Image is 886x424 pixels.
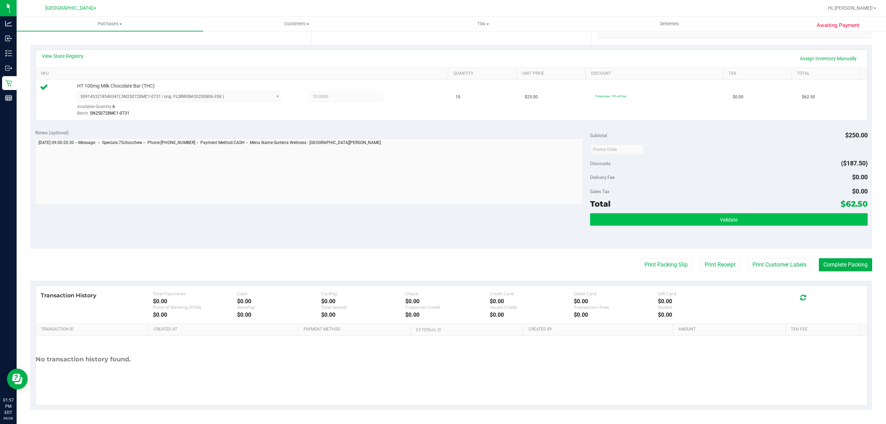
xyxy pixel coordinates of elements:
[574,305,658,310] div: Transaction Fees
[410,324,523,336] th: External ID
[154,327,296,332] a: Created At
[453,71,514,76] a: Quantity
[77,83,155,89] span: HT 100mg Milk Chocolate Bar (THC)
[797,71,858,76] a: Total
[528,327,670,332] a: Created By
[17,21,203,27] span: Purchases
[576,17,763,31] a: Deliveries
[237,312,321,318] div: $0.00
[41,327,145,332] a: Transaction ID
[35,130,69,135] span: Notes (optional)
[852,173,868,181] span: $0.00
[819,258,872,271] button: Complete Packing
[204,21,389,27] span: Customers
[490,298,574,305] div: $0.00
[490,312,574,318] div: $0.00
[651,21,688,27] span: Deliveries
[590,213,868,226] button: Validate
[36,336,131,383] div: No transaction history found.
[590,133,607,138] span: Subtotal
[828,5,873,11] span: Hi, [PERSON_NAME]!
[153,298,237,305] div: $0.00
[153,305,237,310] div: Point of Banking (POB)
[41,71,445,76] a: SKU
[304,327,408,332] a: Payment Method
[841,199,868,209] span: $62.50
[321,305,405,310] div: Total Spendr
[640,258,692,271] button: Print Packing Slip
[390,17,576,31] a: Tills
[748,258,811,271] button: Print Customer Labels
[7,369,28,389] iframe: Resource center
[522,71,583,76] a: Unit Price
[574,298,658,305] div: $0.00
[795,53,861,64] a: Assign Inventory Manually
[3,416,13,421] p: 09/26
[658,298,742,305] div: $0.00
[153,291,237,296] div: Total Payments
[455,94,460,100] span: 10
[733,94,743,100] span: $0.00
[5,50,12,57] inline-svg: Inventory
[574,291,658,296] div: Debit Card
[203,17,390,31] a: Customers
[42,53,83,60] a: View State Registry
[3,397,13,416] p: 01:57 PM EDT
[802,94,815,100] span: $62.50
[321,312,405,318] div: $0.00
[658,305,742,310] div: Voided
[852,188,868,195] span: $0.00
[112,104,115,109] span: 6
[321,298,405,305] div: $0.00
[5,20,12,27] inline-svg: Analytics
[590,199,611,209] span: Total
[45,5,93,11] span: [GEOGRAPHIC_DATA]
[574,312,658,318] div: $0.00
[405,298,489,305] div: $0.00
[5,65,12,72] inline-svg: Outbound
[590,157,611,170] span: Discounts
[390,21,576,27] span: Tills
[90,111,129,116] span: SN250728MC1-0731
[678,327,783,332] a: Amount
[791,327,858,332] a: Txn Fee
[590,174,615,180] span: Delivery Fee
[591,71,721,76] a: Discount
[658,291,742,296] div: Gift Card
[817,21,859,29] span: Awaiting Payment
[590,144,644,155] input: Promo Code
[405,305,489,310] div: Customer Credit
[237,305,321,310] div: AeroPay
[845,132,868,139] span: $250.00
[700,258,740,271] button: Print Receipt
[77,102,291,115] div: Available Quantity:
[77,111,89,116] span: Batch:
[490,305,574,310] div: Issued Credit
[153,312,237,318] div: $0.00
[17,17,203,31] a: Purchases
[590,189,609,194] span: Sales Tax
[237,298,321,305] div: $0.00
[720,217,738,223] span: Validate
[5,80,12,87] inline-svg: Retail
[490,291,574,296] div: Credit Card
[658,312,742,318] div: $0.00
[237,291,321,296] div: Cash
[321,291,405,296] div: CanPay
[5,94,12,101] inline-svg: Reports
[729,71,789,76] a: Tax
[841,160,868,167] span: ($187.50)
[594,94,626,98] span: 75chocchew: 75% off line
[5,35,12,42] inline-svg: Inbound
[405,291,489,296] div: Check
[405,312,489,318] div: $0.00
[525,94,538,100] span: $25.00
